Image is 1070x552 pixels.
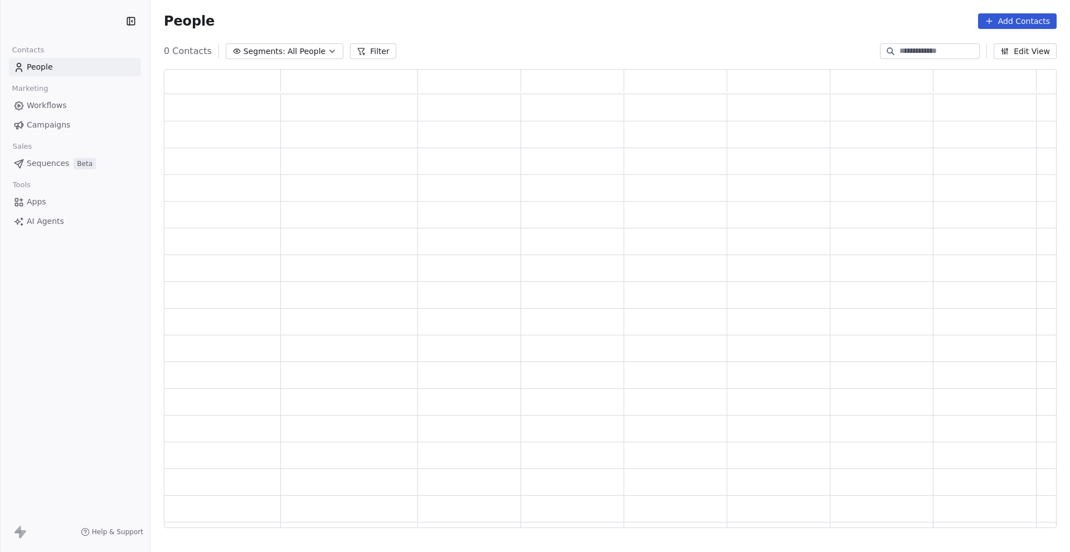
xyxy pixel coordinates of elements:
span: People [164,13,215,30]
span: Segments: [244,46,285,57]
a: SequencesBeta [9,154,141,173]
a: People [9,58,141,76]
span: Sequences [27,158,69,169]
span: Workflows [27,100,67,111]
span: Apps [27,196,46,208]
span: Marketing [7,80,53,97]
span: Campaigns [27,119,70,131]
button: Filter [350,43,396,59]
span: All People [288,46,325,57]
a: Apps [9,193,141,211]
a: Workflows [9,96,141,115]
button: Add Contacts [978,13,1057,29]
span: People [27,61,53,73]
a: Help & Support [81,527,143,536]
span: Contacts [7,42,49,58]
a: AI Agents [9,212,141,231]
button: Edit View [994,43,1057,59]
span: Sales [8,138,37,155]
span: Tools [8,177,35,193]
span: AI Agents [27,216,64,227]
span: 0 Contacts [164,45,212,58]
a: Campaigns [9,116,141,134]
span: Beta [74,158,96,169]
span: Help & Support [92,527,143,536]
